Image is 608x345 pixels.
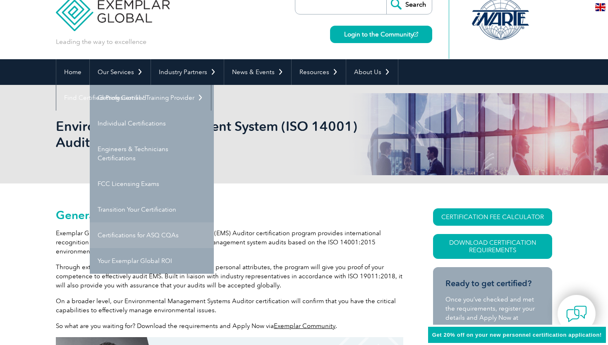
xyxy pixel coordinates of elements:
[56,85,211,111] a: Find Certified Professional / Training Provider
[56,208,403,222] h2: General Overview
[595,3,606,11] img: en
[56,263,403,290] p: Through extensive examination of your knowledge and personal attributes, the program will give yo...
[330,26,432,43] a: Login to the Community
[90,59,151,85] a: Our Services
[90,171,214,197] a: FCC Licensing Exams
[433,234,552,259] a: Download Certification Requirements
[445,278,540,289] h3: Ready to get certified?
[445,295,540,322] p: Once you’ve checked and met the requirements, register your details and Apply Now at
[56,321,403,331] p: So what are you waiting for? Download the requirements and Apply Now via .
[56,297,403,315] p: On a broader level, our Environmental Management Systems Auditor certification will confirm that ...
[56,59,89,85] a: Home
[151,59,224,85] a: Industry Partners
[90,222,214,248] a: Certifications for ASQ CQAs
[56,37,146,46] p: Leading the way to excellence
[433,208,552,226] a: CERTIFICATION FEE CALCULATOR
[346,59,398,85] a: About Us
[90,197,214,222] a: Transition Your Certification
[566,304,587,324] img: contact-chat.png
[224,59,291,85] a: News & Events
[432,332,602,338] span: Get 20% off on your new personnel certification application!
[56,229,403,256] p: Exemplar Global’s Environmental Management System (EMS) Auditor certification program provides in...
[56,118,373,150] h1: Environmental Management System (ISO 14001) Auditor
[90,136,214,171] a: Engineers & Technicians Certifications
[90,111,214,136] a: Individual Certifications
[274,322,335,330] a: Exemplar Community
[414,32,418,36] img: open_square.png
[90,248,214,274] a: Your Exemplar Global ROI
[292,59,346,85] a: Resources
